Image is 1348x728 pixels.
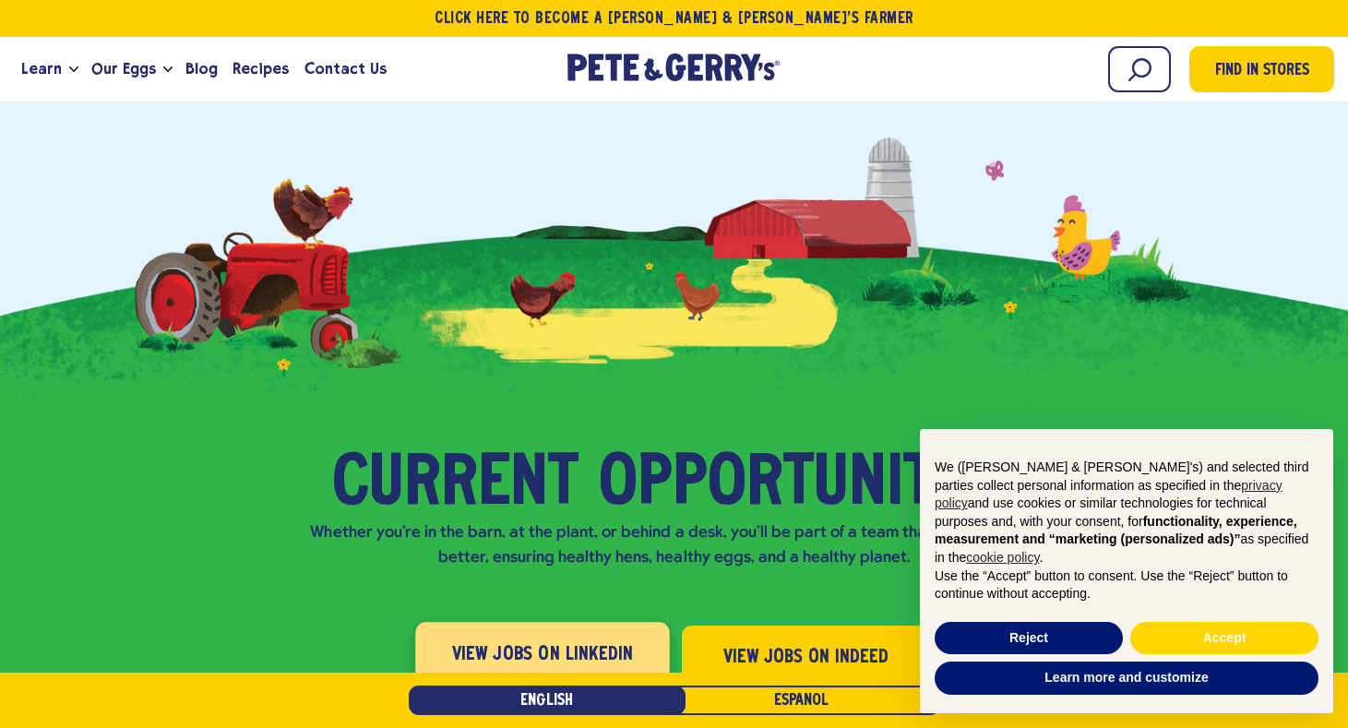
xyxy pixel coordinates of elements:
span: Contact Us [304,57,387,80]
a: Our Eggs [84,44,163,94]
span: View Jobs on LinkedIn [451,639,633,669]
p: Use the “Accept” button to consent. Use the “Reject” button to continue without accepting. [935,567,1318,603]
a: Español [663,686,940,715]
a: Recipes [225,44,296,94]
span: Blog [185,57,218,80]
span: View Jobs on Indeed [723,643,889,672]
span: Recipes [233,57,289,80]
button: Learn more and customize [935,662,1318,695]
a: Blog [178,44,225,94]
a: View Jobs on Indeed [682,626,931,686]
button: Accept [1130,622,1318,655]
a: View Jobs on LinkedIn [415,622,669,683]
p: Whether you're in the barn, at the plant, or behind a desk, you'll be part of a team that's makin... [305,520,1044,570]
input: Search [1108,46,1171,92]
span: Learn [21,57,62,80]
div: Notice [905,414,1348,728]
button: Open the dropdown menu for Our Eggs [163,66,173,73]
a: Find in Stores [1189,46,1334,92]
a: English [409,686,686,715]
a: Contact Us [297,44,394,94]
button: Reject [935,622,1123,655]
span: Find in Stores [1215,59,1309,84]
a: cookie policy [966,550,1039,565]
a: Learn [14,44,69,94]
button: Open the dropdown menu for Learn [69,66,78,73]
span: Our Eggs [91,57,156,80]
p: We ([PERSON_NAME] & [PERSON_NAME]'s) and selected third parties collect personal information as s... [935,459,1318,567]
span: Current [332,451,579,520]
span: Opportunities [599,451,1017,520]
